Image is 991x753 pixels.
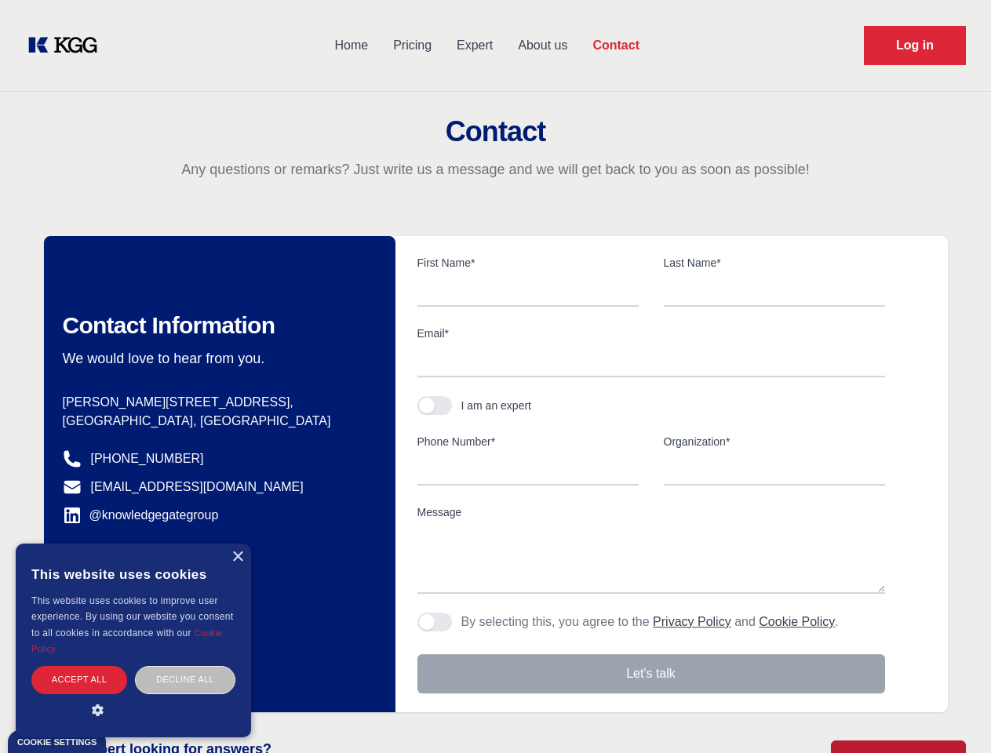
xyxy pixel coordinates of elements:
[461,613,839,631] p: By selecting this, you agree to the and .
[231,551,243,563] div: Close
[664,255,885,271] label: Last Name*
[417,326,885,341] label: Email*
[19,116,972,147] h2: Contact
[19,160,972,179] p: Any questions or remarks? Just write us a message and we will get back to you as soon as possible!
[505,25,580,66] a: About us
[91,449,204,468] a: [PHONE_NUMBER]
[461,398,532,413] div: I am an expert
[91,478,304,497] a: [EMAIL_ADDRESS][DOMAIN_NAME]
[17,738,97,747] div: Cookie settings
[759,615,835,628] a: Cookie Policy
[31,555,235,593] div: This website uses cookies
[135,666,235,693] div: Decline all
[31,628,223,653] a: Cookie Policy
[31,595,233,638] span: This website uses cookies to improve user experience. By using our website you consent to all coo...
[444,25,505,66] a: Expert
[417,434,639,449] label: Phone Number*
[664,434,885,449] label: Organization*
[653,615,731,628] a: Privacy Policy
[580,25,652,66] a: Contact
[63,412,370,431] p: [GEOGRAPHIC_DATA], [GEOGRAPHIC_DATA]
[417,504,885,520] label: Message
[864,26,966,65] a: Request Demo
[381,25,444,66] a: Pricing
[25,33,110,58] a: KOL Knowledge Platform: Talk to Key External Experts (KEE)
[913,678,991,753] iframe: Chat Widget
[63,393,370,412] p: [PERSON_NAME][STREET_ADDRESS],
[63,349,370,368] p: We would love to hear from you.
[31,666,127,693] div: Accept all
[63,506,219,525] a: @knowledgegategroup
[63,311,370,340] h2: Contact Information
[417,654,885,693] button: Let's talk
[322,25,381,66] a: Home
[417,255,639,271] label: First Name*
